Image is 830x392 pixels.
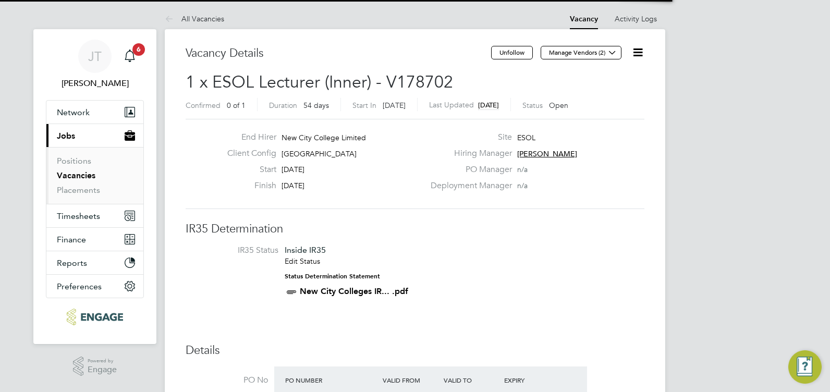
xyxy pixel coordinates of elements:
[788,350,822,384] button: Engage Resource Center
[73,357,117,376] a: Powered byEngage
[88,357,117,365] span: Powered by
[219,164,276,175] label: Start
[57,258,87,268] span: Reports
[186,72,453,92] span: 1 x ESOL Lecturer (Inner) - V178702
[57,185,100,195] a: Placements
[300,286,408,296] a: New City Colleges IR... .pdf
[283,371,380,389] div: PO Number
[196,245,278,256] label: IR35 Status
[282,133,366,142] span: New City College Limited
[57,156,91,166] a: Positions
[491,46,533,59] button: Unfollow
[285,245,326,255] span: Inside IR35
[165,14,224,23] a: All Vacancies
[88,365,117,374] span: Engage
[46,228,143,251] button: Finance
[269,101,297,110] label: Duration
[522,101,543,110] label: Status
[46,77,144,90] span: Jennie Turner
[186,222,644,237] h3: IR35 Determination
[57,235,86,244] span: Finance
[429,100,474,109] label: Last Updated
[615,14,657,23] a: Activity Logs
[380,371,441,389] div: Valid From
[57,281,102,291] span: Preferences
[282,165,304,174] span: [DATE]
[88,50,102,63] span: JT
[502,371,563,389] div: Expiry
[46,124,143,147] button: Jobs
[383,101,406,110] span: [DATE]
[186,343,644,358] h3: Details
[517,149,577,158] span: [PERSON_NAME]
[570,15,598,23] a: Vacancy
[282,149,357,158] span: [GEOGRAPHIC_DATA]
[285,273,380,280] strong: Status Determination Statement
[478,101,499,109] span: [DATE]
[46,147,143,204] div: Jobs
[57,211,100,221] span: Timesheets
[46,309,144,325] a: Go to home page
[541,46,621,59] button: Manage Vendors (2)
[424,148,512,159] label: Hiring Manager
[57,107,90,117] span: Network
[186,46,491,61] h3: Vacancy Details
[424,132,512,143] label: Site
[227,101,246,110] span: 0 of 1
[441,371,502,389] div: Valid To
[186,101,221,110] label: Confirmed
[219,148,276,159] label: Client Config
[219,132,276,143] label: End Hirer
[219,180,276,191] label: Finish
[67,309,123,325] img: ncclondon-logo-retina.png
[46,275,143,298] button: Preferences
[119,40,140,73] a: 6
[517,165,528,174] span: n/a
[46,101,143,124] button: Network
[57,170,95,180] a: Vacancies
[186,375,268,386] label: PO No
[517,133,535,142] span: ESOL
[46,40,144,90] a: JT[PERSON_NAME]
[549,101,568,110] span: Open
[46,204,143,227] button: Timesheets
[424,180,512,191] label: Deployment Manager
[303,101,329,110] span: 54 days
[282,181,304,190] span: [DATE]
[352,101,376,110] label: Start In
[57,131,75,141] span: Jobs
[517,181,528,190] span: n/a
[132,43,145,56] span: 6
[285,256,320,266] a: Edit Status
[46,251,143,274] button: Reports
[424,164,512,175] label: PO Manager
[33,29,156,344] nav: Main navigation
